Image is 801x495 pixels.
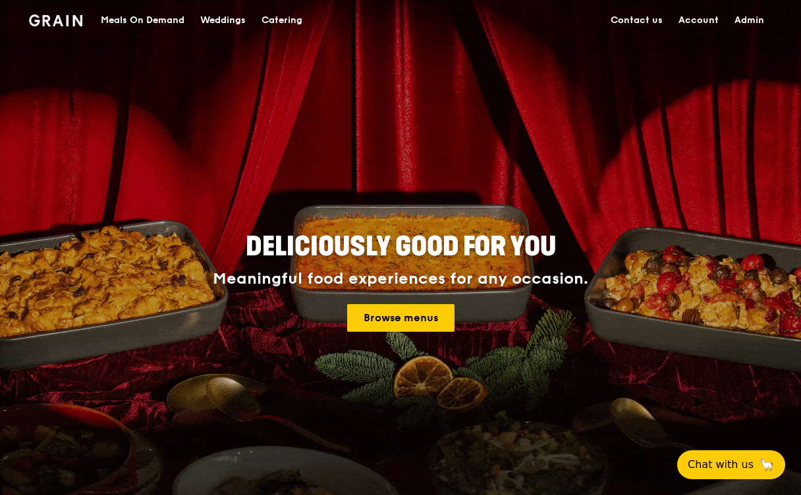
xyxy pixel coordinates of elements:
a: Account [671,1,727,40]
div: Weddings [200,1,246,40]
a: Admin [727,1,772,40]
button: Chat with us🦙 [677,450,785,479]
a: Weddings [192,1,254,40]
div: Meaningful food experiences for any occasion. [163,270,638,288]
span: Deliciously good for you [246,231,556,263]
span: Chat with us [688,457,754,473]
a: Browse menus [347,304,455,332]
img: Grain [29,14,82,26]
span: 🦙 [759,457,775,473]
div: Meals On Demand [101,1,184,40]
a: Contact us [603,1,671,40]
div: Catering [262,1,302,40]
a: Catering [254,1,310,40]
